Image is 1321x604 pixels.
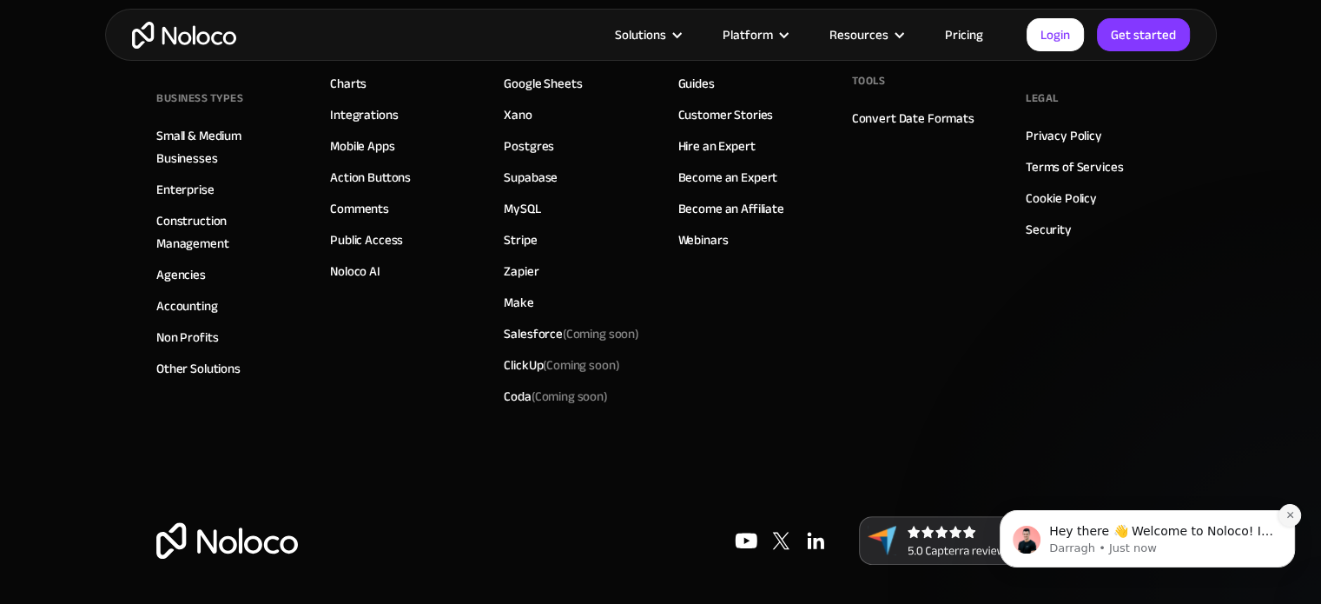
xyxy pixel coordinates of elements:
span: (Coming soon) [563,322,639,346]
a: Accounting [156,295,218,317]
a: Pricing [923,23,1005,46]
p: Message from Darragh, sent Just now [76,140,300,156]
a: Stripe [504,229,537,251]
a: Customer Stories [678,103,774,126]
div: Salesforce [504,322,639,345]
a: Public Access [330,229,403,251]
div: Resources [808,23,923,46]
a: Hire an Expert [678,135,756,157]
a: Google Sheets [504,72,582,95]
a: Xano [504,103,532,126]
a: home [132,22,236,49]
div: Legal [1026,85,1059,111]
a: Get started [1097,18,1190,51]
div: BUSINESS TYPES [156,85,243,111]
a: Terms of Services [1026,156,1123,178]
a: Non Profits [156,326,218,348]
a: Comments [330,197,389,220]
span: (Coming soon) [532,384,608,408]
a: Supabase [504,166,558,189]
a: Enterprise [156,178,215,201]
div: Solutions [593,23,701,46]
a: Webinars [678,229,729,251]
a: Become an Affiliate [678,197,784,220]
a: Privacy Policy [1026,124,1102,147]
a: Action Buttons [330,166,411,189]
div: Platform [701,23,808,46]
a: Construction Management [156,209,295,255]
div: Coda [504,385,607,408]
a: Guides [678,72,715,95]
div: Solutions [615,23,666,46]
a: Zapier [504,260,538,282]
a: Become an Expert [678,166,778,189]
a: Small & Medium Businesses [156,124,295,169]
iframe: Intercom notifications message [974,401,1321,595]
img: Profile image for Darragh [39,125,67,153]
div: Platform [723,23,773,46]
a: Cookie Policy [1026,187,1097,209]
div: message notification from Darragh, Just now. Hey there 👋 Welcome to Noloco! If you have any quest... [26,110,321,167]
a: Charts [330,72,367,95]
a: Mobile Apps [330,135,394,157]
a: Security [1026,218,1072,241]
div: ClickUp [504,354,619,376]
p: Hey there 👋 Welcome to Noloco! If you have any questions, just reply to this message. [GEOGRAPHIC... [76,123,300,140]
a: Noloco AI [330,260,380,282]
a: Agencies [156,263,206,286]
a: Integrations [330,103,398,126]
a: Make [504,291,533,314]
button: Dismiss notification [305,103,327,126]
a: Postgres [504,135,554,157]
div: Resources [829,23,888,46]
a: Convert Date Formats [852,107,974,129]
a: Other Solutions [156,357,241,380]
div: Tools [852,68,886,94]
a: Login [1027,18,1084,51]
a: MySQL [504,197,540,220]
span: (Coming soon) [543,353,619,377]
